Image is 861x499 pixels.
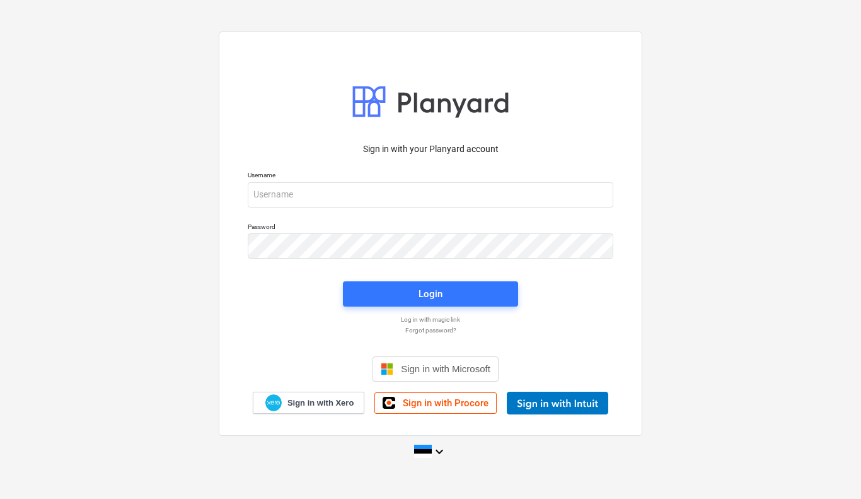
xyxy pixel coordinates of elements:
span: Sign in with Xero [287,397,354,409]
a: Forgot password? [241,326,620,334]
i: keyboard_arrow_down [432,444,447,459]
span: Sign in with Procore [403,397,488,409]
img: Microsoft logo [381,363,393,375]
input: Username [248,182,613,208]
span: Sign in with Microsoft [401,363,490,374]
a: Log in with magic link [241,315,620,324]
div: Login [419,286,442,302]
img: Xero logo [265,394,282,411]
p: Username [248,171,613,182]
a: Sign in with Xero [253,392,365,414]
p: Sign in with your Planyard account [248,143,613,156]
button: Login [343,281,518,307]
p: Password [248,223,613,233]
a: Sign in with Procore [374,392,497,414]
